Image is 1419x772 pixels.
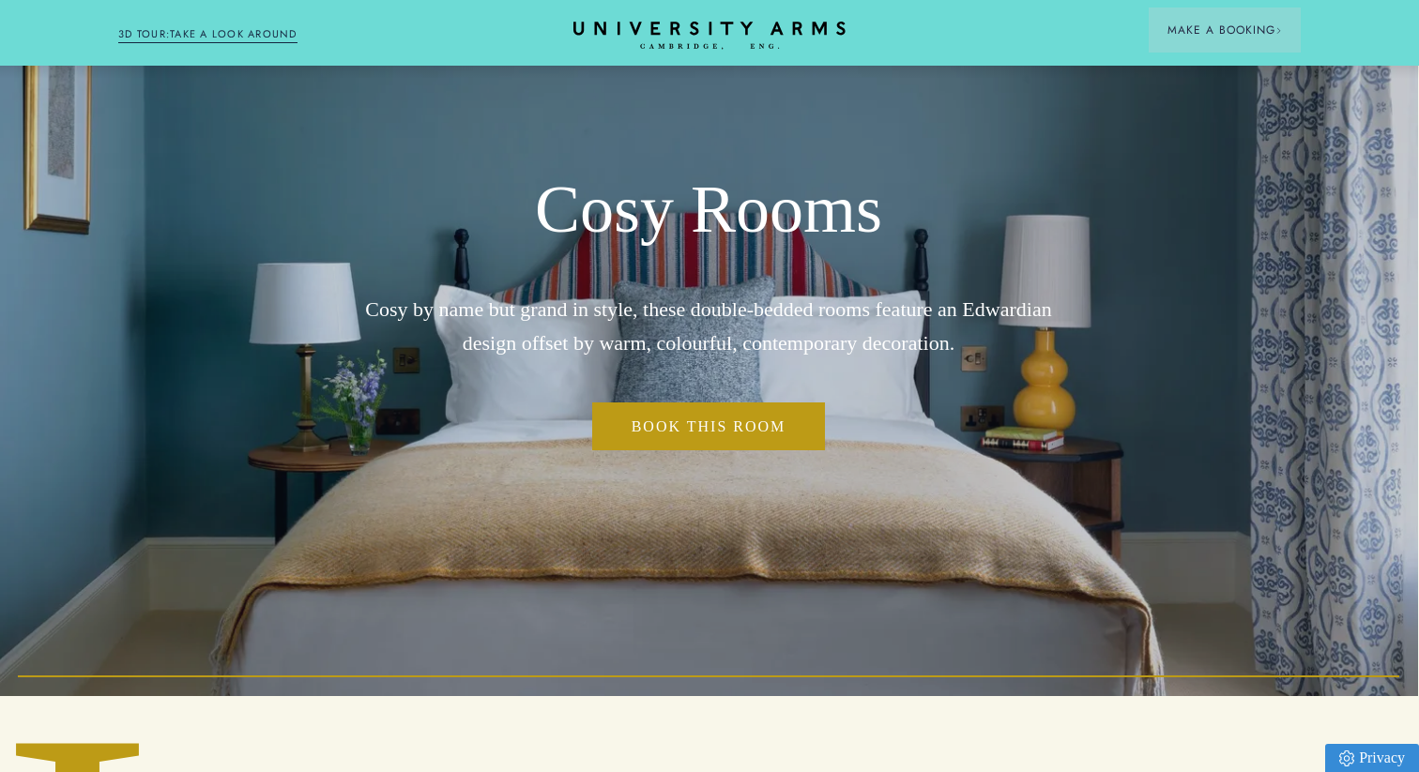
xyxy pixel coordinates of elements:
a: Privacy [1325,744,1419,772]
p: Cosy by name but grand in style, these double-bedded rooms feature an Edwardian design offset by ... [354,293,1063,358]
img: Arrow icon [1275,27,1282,34]
a: 3D TOUR:TAKE A LOOK AROUND [118,26,298,43]
button: Make a BookingArrow icon [1149,8,1301,53]
span: Make a Booking [1167,22,1282,38]
h1: Cosy Rooms [354,170,1063,250]
a: Home [573,22,846,51]
a: Book This Room [592,402,826,451]
img: Privacy [1339,750,1354,766]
